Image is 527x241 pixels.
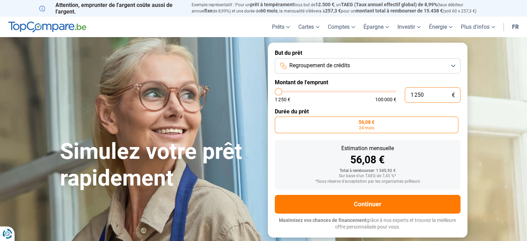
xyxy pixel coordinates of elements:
span: prêt à tempérament [250,2,294,7]
span: montant total à rembourser de 15.438 € [355,8,443,14]
label: Durée du prêt [275,108,460,115]
span: Regroupement de crédits [289,62,350,69]
button: Continuer [275,195,460,214]
button: Regroupement de crédits [275,58,460,74]
div: Sur base d'un TAEG de 7,45 %* [280,174,455,179]
span: TAEG (Taux annuel effectif global) de 8,99% [341,2,437,7]
span: 12.500 € [315,2,334,7]
p: Attention, emprunter de l'argent coûte aussi de l'argent. [39,2,183,15]
div: *Sous réserve d'acceptation par les organismes prêteurs [280,179,455,184]
h1: Simulez votre prêt rapidement [60,138,260,192]
span: 100 000 € [375,97,396,102]
label: Montant de l'emprunt [275,79,460,86]
span: 60 mois [260,8,278,14]
span: 257,3 € [325,8,341,14]
span: fixe [204,8,213,14]
a: Investir [393,17,425,37]
div: Estimation mensuelle [280,146,455,151]
a: Énergie [425,17,457,37]
a: Épargne [359,17,393,37]
div: Total à rembourser: 1 345,92 € [280,169,455,173]
a: fr [508,17,523,37]
span: 1 250 € [275,97,290,102]
label: But du prêt [275,50,460,56]
a: Comptes [324,17,359,37]
a: Plus d'infos [457,17,499,37]
span: Maximisez vos chances de financement [279,217,367,223]
span: 24 mois [359,126,374,130]
span: € [452,92,455,98]
a: Prêts [268,17,294,37]
div: 56,08 € [280,155,455,165]
p: Exemple représentatif : Pour un tous but de , un (taux débiteur annuel de 8,99%) et une durée de ... [192,2,488,14]
img: TopCompare [8,21,86,33]
a: Cartes [294,17,324,37]
span: 56,08 € [359,120,375,124]
p: grâce à nos experts et trouvez la meilleure offre personnalisée pour vous. [275,217,460,231]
